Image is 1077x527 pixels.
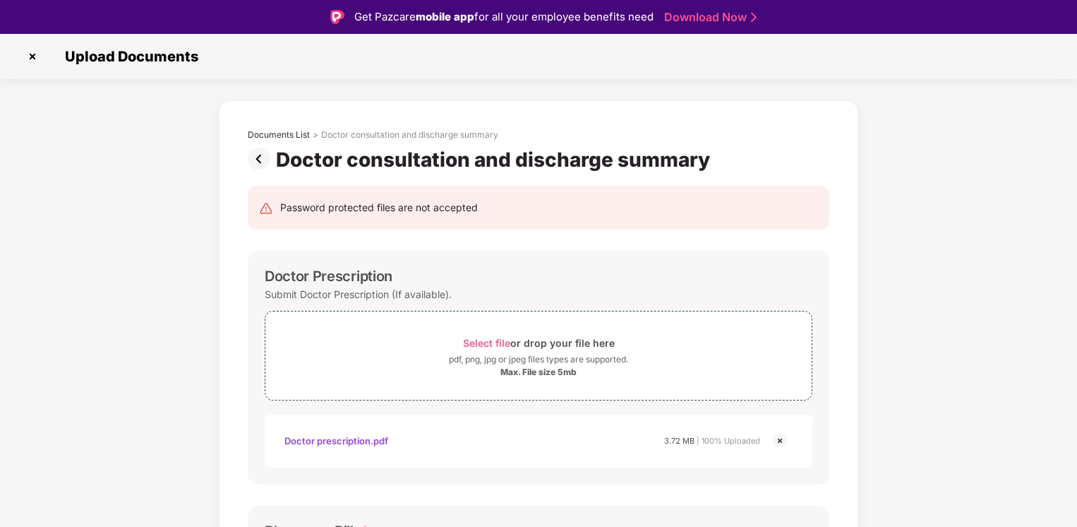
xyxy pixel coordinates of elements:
[664,10,752,25] a: Download Now
[276,148,716,172] div: Doctor consultation and discharge summary
[248,129,310,141] div: Documents List
[265,322,812,389] span: Select fileor drop your file herepdf, png, jpg or jpeg files types are supported.Max. File size 5mb
[463,333,615,353] div: or drop your file here
[51,48,205,65] span: Upload Documents
[321,129,498,141] div: Doctor consultation and discharge summary
[463,337,510,349] span: Select file
[771,432,788,449] img: svg+xml;base64,PHN2ZyBpZD0iQ3Jvc3MtMjR4MjQiIHhtbG5zPSJodHRwOi8vd3d3LnczLm9yZy8yMDAwL3N2ZyIgd2lkdG...
[21,45,44,68] img: svg+xml;base64,PHN2ZyBpZD0iQ3Jvc3MtMzJ4MzIiIHhtbG5zPSJodHRwOi8vd3d3LnczLm9yZy8yMDAwL3N2ZyIgd2lkdG...
[265,285,452,304] div: Submit Doctor Prescription (If available).
[354,8,654,25] div: Get Pazcare for all your employee benefits need
[248,148,276,170] img: svg+xml;base64,PHN2ZyBpZD0iUHJldi0zMngzMiIgeG1sbnM9Imh0dHA6Ly93d3cudzMub3JnLzIwMDAvc3ZnIiB3aWR0aD...
[284,429,388,453] div: Doctor prescription.pdf
[751,10,757,25] img: Stroke
[664,436,694,446] span: 3.72 MB
[313,129,318,141] div: >
[330,10,344,24] img: Logo
[280,200,478,215] div: Password protected files are not accepted
[449,353,628,367] div: pdf, png, jpg or jpeg files types are supported.
[500,367,577,378] div: Max. File size 5mb
[697,436,760,446] span: | 100% Uploaded
[416,10,474,23] strong: mobile app
[259,201,273,215] img: svg+xml;base64,PHN2ZyB4bWxucz0iaHR0cDovL3d3dy53My5vcmcvMjAwMC9zdmciIHdpZHRoPSIyNCIgaGVpZ2h0PSIyNC...
[265,268,392,285] div: Doctor Prescription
